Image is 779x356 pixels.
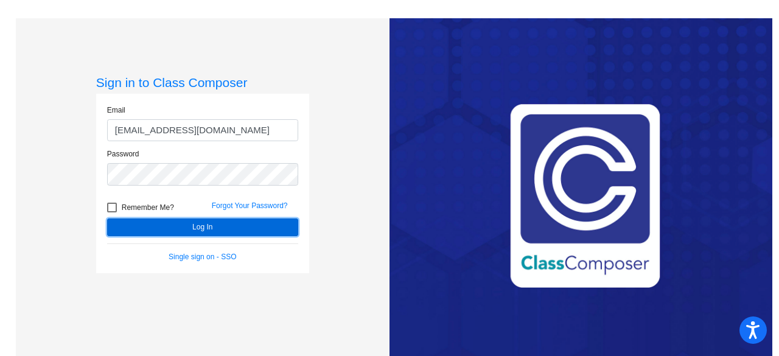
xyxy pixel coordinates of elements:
a: Forgot Your Password? [212,201,288,210]
button: Log In [107,218,298,236]
label: Password [107,148,139,159]
a: Single sign on - SSO [169,253,236,261]
h3: Sign in to Class Composer [96,75,309,90]
label: Email [107,105,125,116]
span: Remember Me? [122,200,174,215]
